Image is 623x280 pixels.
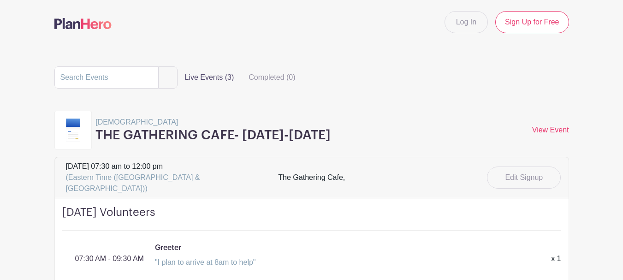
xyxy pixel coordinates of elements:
[532,126,569,134] a: View Event
[54,66,159,89] input: Search Events
[66,161,264,194] span: [DATE] 07:30 am to 12:00 pm
[95,117,331,128] p: [DEMOGRAPHIC_DATA]
[178,68,242,87] label: Live Events (3)
[495,11,569,33] a: Sign Up for Free
[178,68,303,87] div: filters
[546,253,566,264] div: x 1
[75,253,144,264] p: 07:30 AM - 09:30 AM
[95,128,331,143] h3: THE GATHERING CAFE- [DATE]-[DATE]
[445,11,488,33] a: Log In
[62,206,561,231] h4: [DATE] Volunteers
[278,172,345,183] div: The Gathering Cafe,
[66,119,81,142] img: template9-63edcacfaf2fb6570c2d519c84fe92c0a60f82f14013cd3b098e25ecaaffc40c.svg
[54,18,112,29] img: logo-507f7623f17ff9eddc593b1ce0a138ce2505c220e1c5a4e2b4648c50719b7d32.svg
[155,257,540,268] div: "I plan to arrive at 8am to help"
[487,167,561,189] a: Edit Signup
[66,173,200,192] span: (Eastern Time ([GEOGRAPHIC_DATA] & [GEOGRAPHIC_DATA]))
[241,68,303,87] label: Completed (0)
[155,242,181,253] p: Greeter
